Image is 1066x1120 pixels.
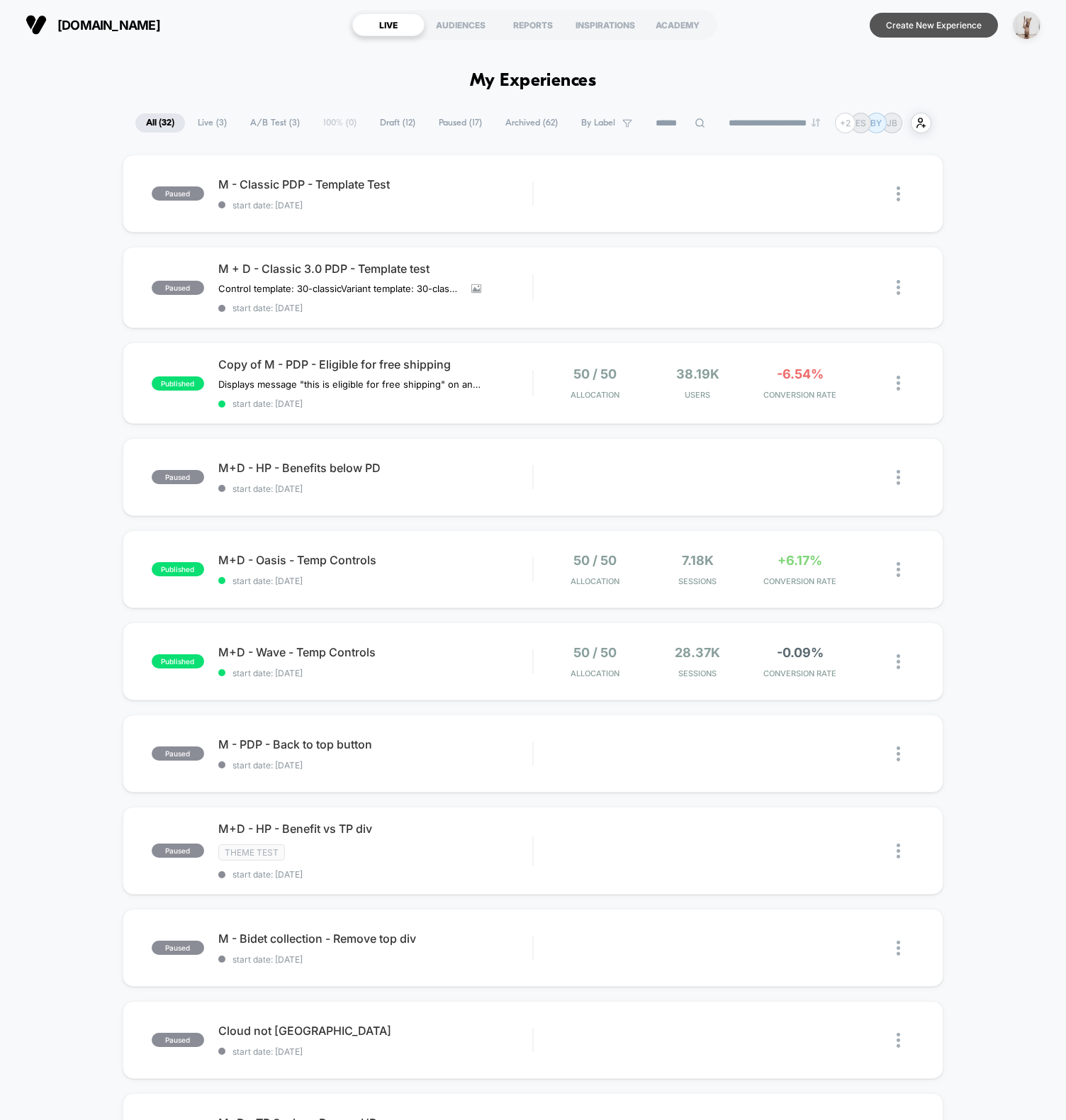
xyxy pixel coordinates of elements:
[897,376,900,391] img: close
[650,576,745,586] span: Sessions
[812,118,820,127] img: end
[581,118,615,128] span: By Label
[777,645,824,660] span: -0.09%
[870,118,882,128] p: BY
[152,562,204,576] span: published
[21,13,164,36] button: [DOMAIN_NAME]
[835,113,855,133] div: + 2
[573,366,617,381] span: 50 / 50
[682,553,714,568] span: 7.18k
[897,941,900,956] img: close
[218,737,532,751] span: M - PDP - Back to top button
[897,562,900,577] img: close
[152,654,204,668] span: published
[369,113,426,133] span: Draft ( 12 )
[218,576,532,586] span: start date: [DATE]
[26,14,47,35] img: Visually logo
[497,13,569,36] div: REPORTS
[752,668,847,678] span: CONVERSION RATE
[897,470,900,485] img: close
[1013,11,1040,39] img: ppic
[218,668,532,678] span: start date: [DATE]
[571,668,619,678] span: Allocation
[641,13,714,36] div: ACADEMY
[569,13,641,36] div: INSPIRATIONS
[218,483,532,494] span: start date: [DATE]
[152,376,204,391] span: published
[152,470,204,484] span: paused
[218,954,532,965] span: start date: [DATE]
[470,71,597,91] h1: My Experiences
[218,760,532,771] span: start date: [DATE]
[495,113,568,133] span: Archived ( 62 )
[897,186,900,201] img: close
[218,869,532,880] span: start date: [DATE]
[187,113,237,133] span: Live ( 3 )
[897,654,900,669] img: close
[897,746,900,761] img: close
[240,113,310,133] span: A/B Test ( 3 )
[218,262,532,276] span: M + D - Classic 3.0 PDP - Template test
[218,461,532,475] span: M+D - HP - Benefits below PD
[218,844,285,861] span: Theme Test
[152,941,204,955] span: paused
[218,303,532,313] span: start date: [DATE]
[218,283,461,294] span: Control template: 30-classicVariant template: 30-classic-a-b
[676,366,719,381] span: 38.19k
[752,576,847,586] span: CONVERSION RATE
[571,390,619,400] span: Allocation
[778,553,822,568] span: +6.17%
[218,822,532,836] span: M+D - HP - Benefit vs TP div
[650,390,745,400] span: Users
[152,1033,204,1047] span: paused
[571,576,619,586] span: Allocation
[675,645,720,660] span: 28.37k
[218,200,532,211] span: start date: [DATE]
[218,357,532,371] span: Copy of M - PDP - Eligible for free shipping
[218,379,481,390] span: Displays message "this is eligible for free shipping" on any product page over $99 (in the [GEOGR...
[152,281,204,295] span: paused
[135,113,185,133] span: All ( 32 )
[352,13,425,36] div: LIVE
[897,844,900,858] img: close
[650,668,745,678] span: Sessions
[57,18,160,33] span: [DOMAIN_NAME]
[897,280,900,295] img: close
[218,645,532,659] span: M+D - Wave - Temp Controls
[752,390,847,400] span: CONVERSION RATE
[218,1024,532,1038] span: Cloud not [GEOGRAPHIC_DATA]
[428,113,493,133] span: Paused ( 17 )
[870,13,998,38] button: Create New Experience
[218,553,532,567] span: M+D - Oasis - Temp Controls
[152,746,204,761] span: paused
[573,645,617,660] span: 50 / 50
[152,844,204,858] span: paused
[887,118,897,128] p: JB
[855,118,866,128] p: ES
[218,177,532,191] span: M - Classic PDP - Template Test
[152,186,204,201] span: paused
[777,366,824,381] span: -6.54%
[218,931,532,946] span: M - Bidet collection - Remove top div
[218,398,532,409] span: start date: [DATE]
[573,553,617,568] span: 50 / 50
[425,13,497,36] div: AUDIENCES
[218,1046,532,1057] span: start date: [DATE]
[897,1033,900,1048] img: close
[1009,11,1045,40] button: ppic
